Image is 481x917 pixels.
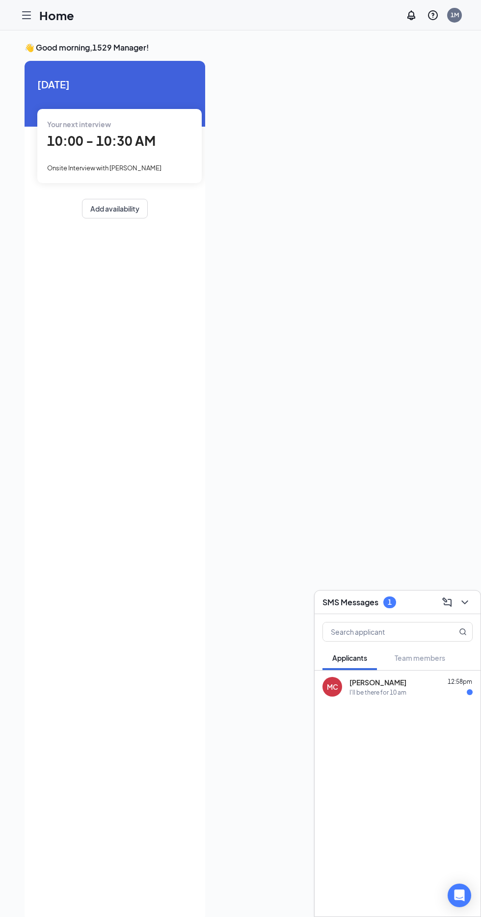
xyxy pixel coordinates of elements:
[332,653,367,662] span: Applicants
[349,677,406,687] span: [PERSON_NAME]
[459,628,467,636] svg: MagnifyingGlass
[25,42,456,53] h3: 👋 Good morning, 1529 Manager !
[349,688,406,697] div: I'll be there for 10 am
[47,133,156,149] span: 10:00 - 10:30 AM
[388,598,392,606] div: 1
[459,596,471,608] svg: ChevronDown
[451,11,459,19] div: 1M
[395,653,445,662] span: Team members
[47,120,111,129] span: Your next interview
[448,678,472,685] span: 12:58pm
[39,7,74,24] h1: Home
[21,9,32,21] svg: Hamburger
[448,884,471,907] div: Open Intercom Messenger
[427,9,439,21] svg: QuestionInfo
[441,596,453,608] svg: ComposeMessage
[327,682,338,692] div: MC
[322,597,378,608] h3: SMS Messages
[439,594,455,610] button: ComposeMessage
[37,77,192,92] span: [DATE]
[405,9,417,21] svg: Notifications
[457,594,473,610] button: ChevronDown
[47,164,161,172] span: Onsite Interview with [PERSON_NAME]
[323,622,439,641] input: Search applicant
[82,199,148,218] button: Add availability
